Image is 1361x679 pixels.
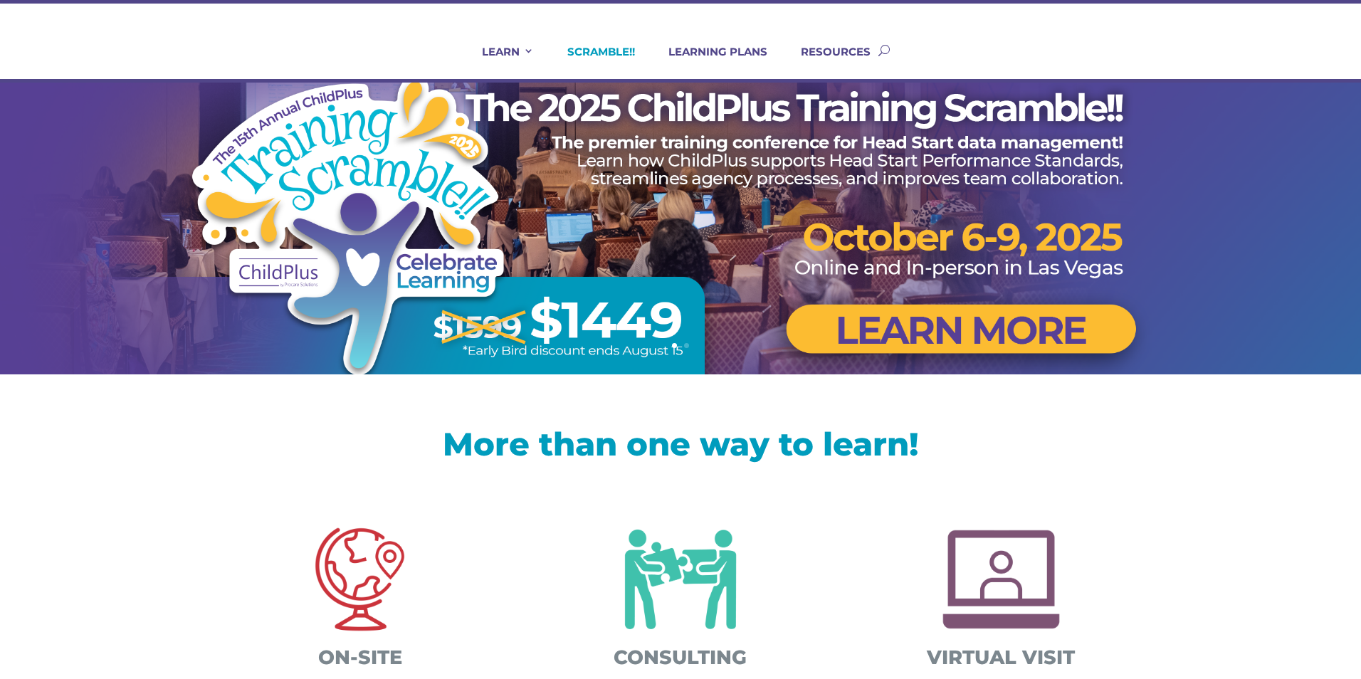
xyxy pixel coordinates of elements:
img: On-site [285,505,434,654]
a: LEARNING PLANS [651,45,767,79]
a: SCRAMBLE!! [550,45,635,79]
span: VIRTUAL VISIT [927,646,1075,669]
span: ON-SITE [318,646,402,669]
a: LEARN [464,45,534,79]
h1: More than one way to learn! [225,428,1136,467]
a: 2 [684,343,689,348]
span: CONSULTING [614,646,747,669]
a: RESOURCES [783,45,871,79]
a: 1 [672,343,677,348]
img: Consulting [606,505,755,654]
